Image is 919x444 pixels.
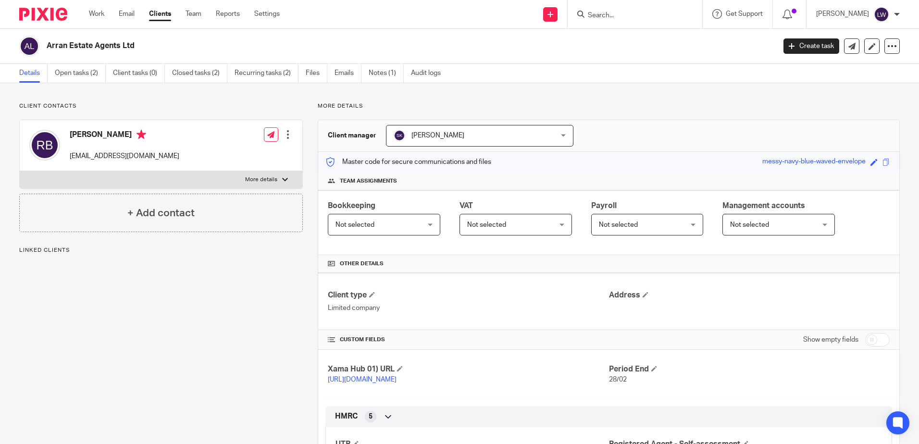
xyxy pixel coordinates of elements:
span: Other details [340,260,384,268]
a: Reports [216,9,240,19]
span: Bookkeeping [328,202,375,210]
span: Management accounts [722,202,805,210]
span: VAT [459,202,473,210]
a: Recurring tasks (2) [235,64,298,83]
a: Client tasks (0) [113,64,165,83]
a: Open tasks (2) [55,64,106,83]
a: Emails [335,64,361,83]
a: Audit logs [411,64,448,83]
h4: + Add contact [127,206,195,221]
p: More details [245,176,277,184]
label: Show empty fields [803,335,858,345]
span: Get Support [726,11,763,17]
a: Clients [149,9,171,19]
p: Limited company [328,303,609,313]
a: [URL][DOMAIN_NAME] [328,376,397,383]
a: Notes (1) [369,64,404,83]
div: messy-navy-blue-waved-envelope [762,157,866,168]
a: Work [89,9,104,19]
p: Linked clients [19,247,303,254]
span: Payroll [591,202,617,210]
h4: [PERSON_NAME] [70,130,179,142]
img: svg%3E [29,130,60,160]
h4: Client type [328,290,609,300]
a: Settings [254,9,280,19]
h4: Xama Hub 01) URL [328,364,609,374]
span: Not selected [730,222,769,228]
img: svg%3E [19,36,39,56]
a: Details [19,64,48,83]
a: Closed tasks (2) [172,64,227,83]
span: Not selected [335,222,374,228]
span: Not selected [467,222,506,228]
p: [EMAIL_ADDRESS][DOMAIN_NAME] [70,151,179,161]
h3: Client manager [328,131,376,140]
i: Primary [137,130,146,139]
span: HMRC [335,411,358,421]
h4: Period End [609,364,890,374]
span: Team assignments [340,177,397,185]
h4: Address [609,290,890,300]
span: [PERSON_NAME] [411,132,464,139]
input: Search [587,12,673,20]
p: Master code for secure communications and files [325,157,491,167]
a: Email [119,9,135,19]
img: svg%3E [394,130,405,141]
p: [PERSON_NAME] [816,9,869,19]
h2: Arran Estate Agents Ltd [47,41,624,51]
p: More details [318,102,900,110]
a: Create task [783,38,839,54]
a: Team [186,9,201,19]
span: Not selected [599,222,638,228]
h4: CUSTOM FIELDS [328,336,609,344]
a: Files [306,64,327,83]
img: Pixie [19,8,67,21]
p: Client contacts [19,102,303,110]
span: 5 [369,412,373,421]
span: 28/02 [609,376,627,383]
img: svg%3E [874,7,889,22]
